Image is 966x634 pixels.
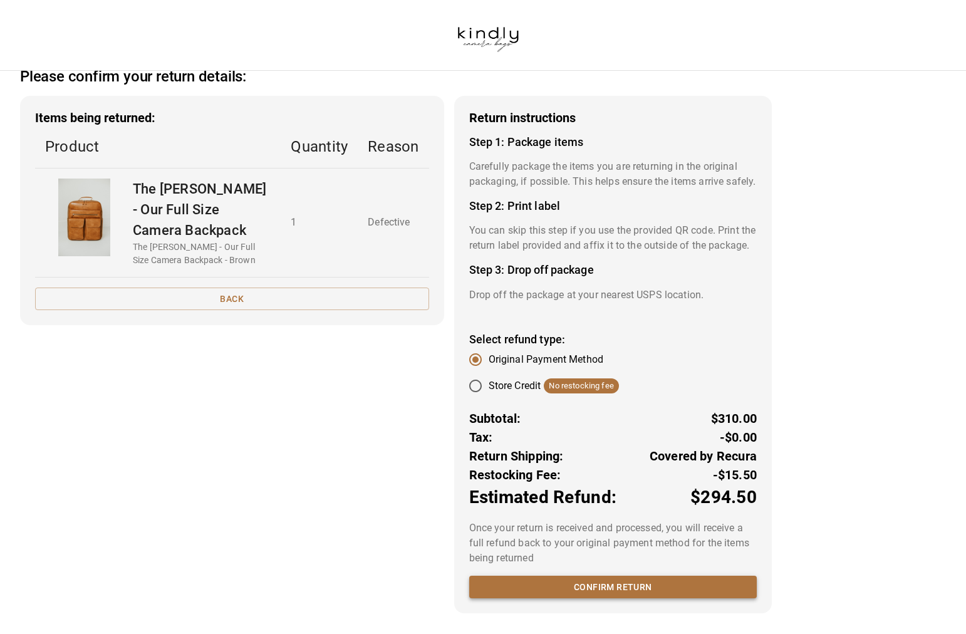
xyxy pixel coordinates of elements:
[20,68,246,86] h2: Please confirm your return details:
[469,465,561,484] p: Restocking Fee:
[469,409,521,428] p: Subtotal:
[133,241,271,267] p: The [PERSON_NAME] - Our Full Size Camera Backpack - Brown
[368,215,418,230] p: Defective
[713,465,757,484] p: -$15.50
[440,8,536,62] img: kindlycamerabags.myshopify.com-b37650f6-6cf4-42a0-a808-989f93ebecdf
[35,111,429,125] h3: Items being returned:
[469,428,493,447] p: Tax:
[469,223,757,253] p: You can skip this step if you use the provided QR code. Print the return label provided and affix...
[489,352,603,367] span: Original Payment Method
[544,380,619,392] span: No restocking fee
[469,159,757,189] p: Carefully package the items you are returning in the original packaging, if possible. This helps ...
[469,576,757,599] button: Confirm return
[469,135,757,149] h4: Step 1: Package items
[469,263,757,277] h4: Step 3: Drop off package
[35,288,429,311] button: Back
[469,447,564,465] p: Return Shipping:
[469,333,757,346] h4: Select refund type:
[711,409,757,428] p: $310.00
[45,135,271,158] p: Product
[133,179,271,241] p: The [PERSON_NAME] - Our Full Size Camera Backpack
[469,484,616,511] p: Estimated Refund:
[469,199,757,213] h4: Step 2: Print label
[489,378,619,393] div: Store Credit
[469,111,757,125] h3: Return instructions
[650,447,757,465] p: Covered by Recura
[368,135,418,158] p: Reason
[720,428,757,447] p: -$0.00
[291,215,348,230] p: 1
[469,521,757,566] p: Once your return is received and processed, you will receive a full refund back to your original ...
[690,484,757,511] p: $294.50
[469,288,757,303] p: Drop off the package at your nearest USPS location.
[291,135,348,158] p: Quantity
